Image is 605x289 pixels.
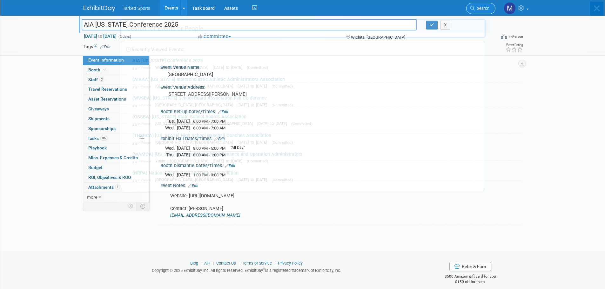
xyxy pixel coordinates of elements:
[155,102,236,107] span: [GEOGRAPHIC_DATA], [GEOGRAPHIC_DATA]
[129,55,481,73] a: AIA [US_STATE] Conference 2025 In-Person Wichita, [GEOGRAPHIC_DATA] [DATE] to [DATE] (Committed)
[238,177,270,182] span: [DATE] to [DATE]
[238,140,270,145] span: [DATE] to [DATE]
[238,84,270,89] span: [DATE] to [DATE]
[129,74,481,92] a: (AIAAA) [US_STATE] Interscholastic Athletic Administrators Association In-Person [GEOGRAPHIC_DATA...
[272,103,293,107] span: (Committed)
[238,102,270,107] span: [DATE] to [DATE]
[132,159,154,163] span: In-Person
[155,140,236,145] span: [GEOGRAPHIC_DATA], [GEOGRAPHIC_DATA]
[129,167,481,186] a: (NRPA) National Recreation and Parks Association In-Person [GEOGRAPHIC_DATA], [GEOGRAPHIC_DATA] [...
[257,121,290,126] span: [DATE] to [DATE]
[247,159,268,163] span: (Committed)
[124,41,481,55] div: Recently Viewed Events:
[247,65,268,70] span: (Committed)
[129,92,481,111] a: (WVSBA) [US_STATE] School Board Association Fall Conference In-Person [GEOGRAPHIC_DATA], [GEOGRAP...
[132,103,154,107] span: In-Person
[213,65,245,70] span: [DATE] to [DATE]
[155,159,212,163] span: Yakima, [GEOGRAPHIC_DATA]
[272,178,293,182] span: (Committed)
[129,130,481,148] a: (THSBCA) [US_STATE] High School Baseball Coaches Association In-Person [GEOGRAPHIC_DATA], [GEOGRA...
[213,159,245,163] span: [DATE] to [DATE]
[132,178,154,182] span: In-Person
[129,148,481,167] a: (WAMOA) [US_STATE] Association of Maintenance and Operation Administrators In-Person Yakima, [GEO...
[132,141,154,145] span: In-Person
[272,140,293,145] span: (Committed)
[155,65,212,70] span: Wichita, [GEOGRAPHIC_DATA]
[291,122,313,126] span: (Committed)
[132,84,154,89] span: In-Person
[155,84,236,89] span: [GEOGRAPHIC_DATA], [GEOGRAPHIC_DATA]
[132,66,154,70] span: In-Person
[155,177,236,182] span: [GEOGRAPHIC_DATA], [GEOGRAPHIC_DATA]
[129,111,481,129] a: (OSSBA) [US_STATE] State School Boards Association In-Person [US_STATE][GEOGRAPHIC_DATA], [GEOGRA...
[155,121,256,126] span: [US_STATE][GEOGRAPHIC_DATA], [GEOGRAPHIC_DATA]
[272,84,293,89] span: (Committed)
[132,122,154,126] span: In-Person
[120,19,486,38] input: Search for Events or People...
